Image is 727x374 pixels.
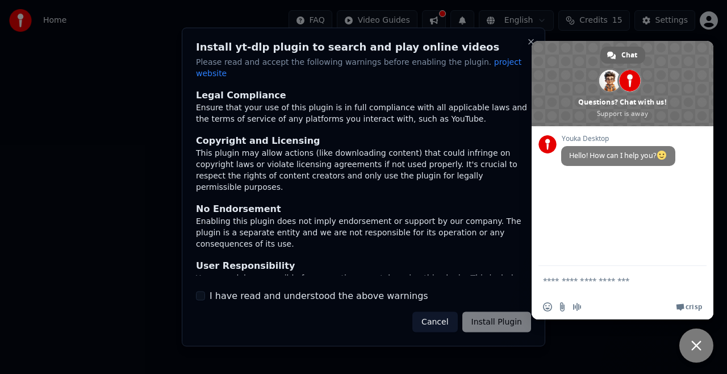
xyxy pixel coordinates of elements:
span: project website [196,57,521,78]
div: You are solely responsible for any actions you take using this plugin. This includes any legal co... [196,272,531,306]
div: Legal Compliance [196,88,531,102]
button: Cancel [412,311,457,332]
div: User Responsibility [196,259,531,272]
h2: Install yt-dlp plugin to search and play online videos [196,42,531,52]
label: I have read and understood the above warnings [210,289,428,302]
div: Enabling this plugin does not imply endorsement or support by our company. The plugin is a separa... [196,215,531,250]
span: Chat [621,47,637,64]
div: Ensure that your use of this plugin is in full compliance with all applicable laws and the terms ... [196,102,531,124]
p: Please read and accept the following warnings before enabling the plugin. [196,57,531,80]
div: Copyright and Licensing [196,134,531,147]
a: Chat [600,47,645,64]
div: No Endorsement [196,202,531,215]
div: This plugin may allow actions (like downloading content) that could infringe on copyright laws or... [196,147,531,193]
